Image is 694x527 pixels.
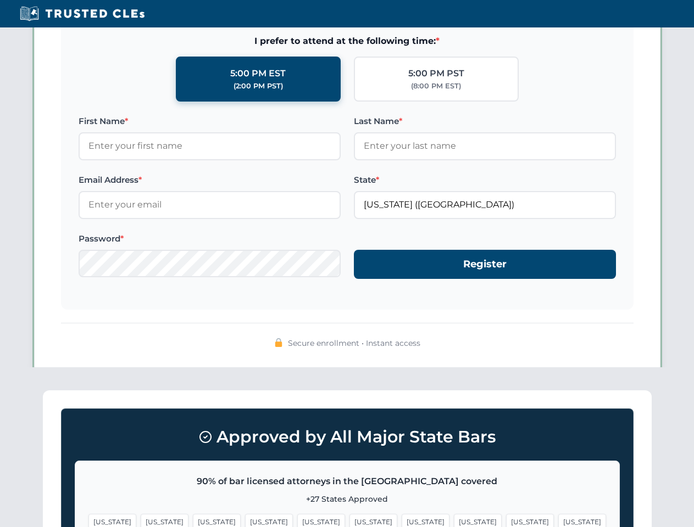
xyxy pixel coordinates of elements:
[88,474,606,489] p: 90% of bar licensed attorneys in the [GEOGRAPHIC_DATA] covered
[230,66,286,81] div: 5:00 PM EST
[354,173,616,187] label: State
[16,5,148,22] img: Trusted CLEs
[234,81,283,92] div: (2:00 PM PST)
[288,337,420,349] span: Secure enrollment • Instant access
[79,132,341,160] input: Enter your first name
[79,173,341,187] label: Email Address
[354,191,616,218] input: Florida (FL)
[79,232,341,245] label: Password
[274,338,283,347] img: 🔒
[354,250,616,279] button: Register
[79,191,341,218] input: Enter your email
[88,493,606,505] p: +27 States Approved
[79,34,616,48] span: I prefer to attend at the following time:
[408,66,464,81] div: 5:00 PM PST
[354,115,616,128] label: Last Name
[411,81,461,92] div: (8:00 PM EST)
[354,132,616,160] input: Enter your last name
[79,115,341,128] label: First Name
[75,422,620,452] h3: Approved by All Major State Bars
